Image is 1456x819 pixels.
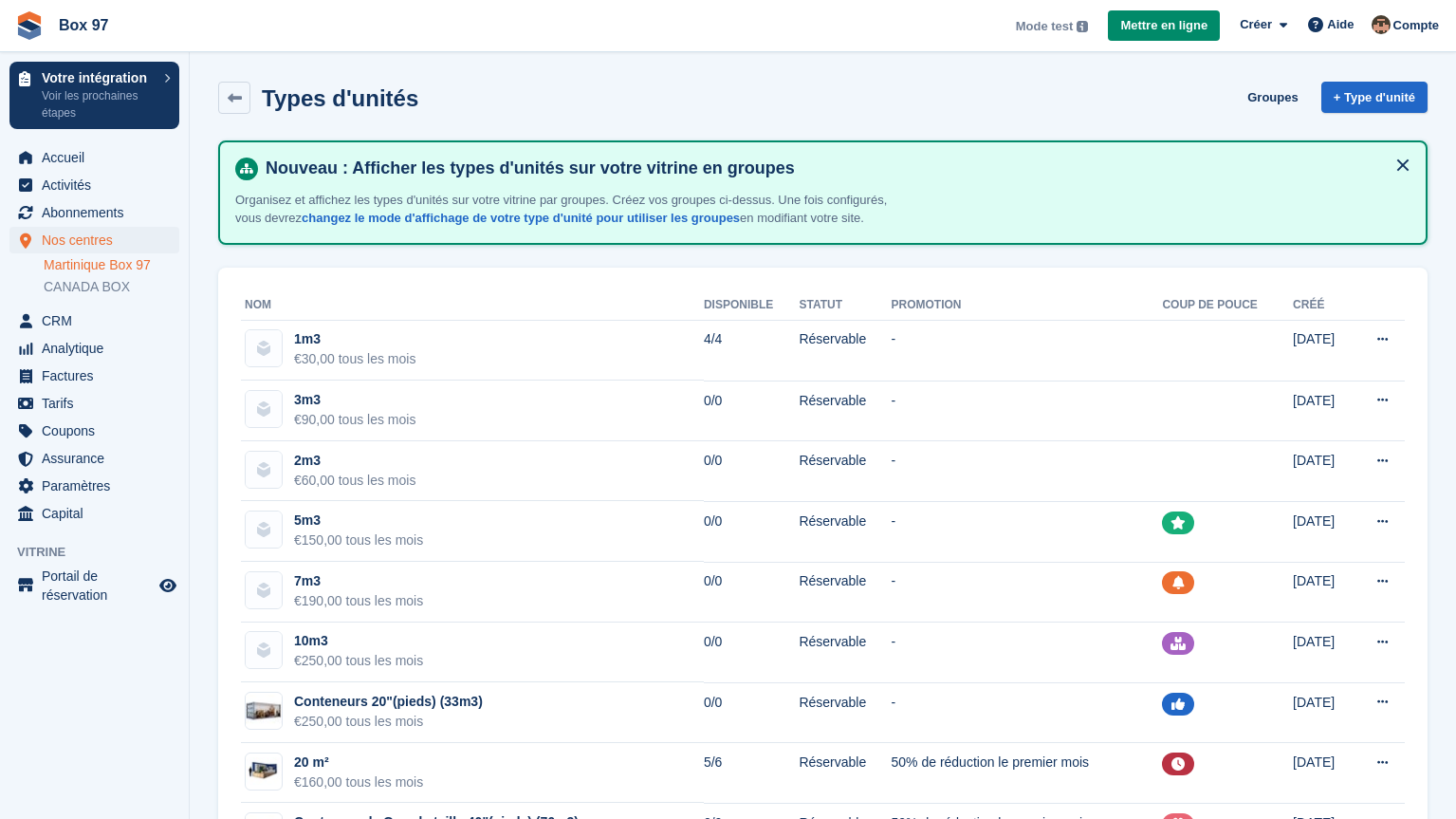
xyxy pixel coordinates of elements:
[294,753,423,772] div: 20 m²
[1293,441,1350,502] td: [DATE]
[799,743,891,804] td: Réservable
[9,307,179,334] a: menu
[9,335,179,362] a: menu
[892,320,1163,381] td: -
[1293,501,1350,562] td: [DATE]
[9,473,179,499] a: menu
[294,349,415,369] div: €30,00 tous les mois
[704,381,800,441] td: 0/0
[1372,15,1391,34] img: Kévin CHAUVET
[42,227,156,253] span: Nos centres
[9,418,179,444] a: menu
[1108,10,1220,42] a: Mettre en ligne
[258,158,1410,179] h4: Nouveau : Afficher les types d'unités sur votre vitrine en groupes
[51,9,116,41] a: Box 97
[294,651,423,671] div: €250,00 tous les mois
[246,572,282,608] img: blank-unit-type-icon-ffbac7b88ba66c5e286b0e438baccc4b9c83835d4c34f86887a83fc20ec27e7b.svg
[799,381,891,441] td: Réservable
[799,562,891,623] td: Réservable
[704,290,800,321] th: Disponible
[42,363,156,389] span: Factures
[294,692,483,712] div: Conteneurs 20"(pieds) (33m3)
[294,591,423,611] div: €190,00 tous les mois
[294,530,423,550] div: €150,00 tous les mois
[42,307,156,334] span: CRM
[157,574,179,597] a: Boutique d'aperçu
[1321,82,1428,113] a: + Type d'unité
[42,390,156,417] span: Tarifs
[892,501,1163,562] td: -
[42,473,156,499] span: Paramètres
[15,11,44,40] img: stora-icon-8386f47178a22dfd0bd8f6a31ec36ba5ce8667c1dd55bd0f319d3a0aa187defe.svg
[302,211,740,225] a: changez le mode d'affichage de votre type d'unité pour utiliser les groupes
[294,712,483,732] div: €250,00 tous les mois
[44,256,179,274] a: Martinique Box 97
[294,631,423,651] div: 10m3
[704,743,800,804] td: 5/6
[294,451,415,471] div: 2m3
[1293,743,1350,804] td: [DATE]
[799,682,891,743] td: Réservable
[9,172,179,198] a: menu
[42,445,156,472] span: Assurance
[235,191,899,228] p: Organisez et affichez les types d'unités sur votre vitrine par groupes. Créez vos groupes ci-dess...
[42,335,156,362] span: Analytique
[42,418,156,444] span: Coupons
[799,441,891,502] td: Réservable
[262,85,418,111] h2: Types d'unités
[246,512,282,548] img: blank-unit-type-icon-ffbac7b88ba66c5e286b0e438baccc4b9c83835d4c34f86887a83fc20ec27e7b.svg
[9,144,179,171] a: menu
[294,772,423,792] div: €160,00 tous les mois
[9,227,179,253] a: menu
[294,329,415,349] div: 1m3
[9,62,179,129] a: Votre intégration Voir les prochaines étapes
[294,571,423,591] div: 7m3
[799,623,891,683] td: Réservable
[704,623,800,683] td: 0/0
[1120,16,1207,35] span: Mettre en ligne
[704,682,800,743] td: 0/0
[1293,682,1350,743] td: [DATE]
[1077,21,1088,32] img: icon-info-grey-7440780725fd019a000dd9b08b2336e03edf1995a4989e88bcd33f0948082b44.svg
[1293,290,1350,321] th: Créé
[704,562,800,623] td: 0/0
[704,320,800,381] td: 4/4
[294,390,415,410] div: 3m3
[1393,16,1439,35] span: Compte
[9,500,179,527] a: menu
[44,278,179,296] a: CANADA BOX
[9,199,179,226] a: menu
[1293,562,1350,623] td: [DATE]
[42,567,156,605] span: Portail de réservation
[17,543,189,562] span: Vitrine
[892,623,1163,683] td: -
[246,391,282,427] img: blank-unit-type-icon-ffbac7b88ba66c5e286b0e438baccc4b9c83835d4c34f86887a83fc20ec27e7b.svg
[704,501,800,562] td: 0/0
[9,567,179,605] a: menu
[892,441,1163,502] td: -
[1293,623,1350,683] td: [DATE]
[799,320,891,381] td: Réservable
[294,410,415,430] div: €90,00 tous les mois
[246,757,282,785] img: 20.jpg
[42,87,155,121] p: Voir les prochaines étapes
[1240,82,1305,113] a: Groupes
[1016,17,1074,36] span: Mode test
[294,471,415,491] div: €60,00 tous les mois
[892,562,1163,623] td: -
[246,330,282,366] img: blank-unit-type-icon-ffbac7b88ba66c5e286b0e438baccc4b9c83835d4c34f86887a83fc20ec27e7b.svg
[246,452,282,488] img: blank-unit-type-icon-ffbac7b88ba66c5e286b0e438baccc4b9c83835d4c34f86887a83fc20ec27e7b.svg
[42,500,156,527] span: Capital
[9,390,179,417] a: menu
[892,743,1163,804] td: 50% de réduction le premier mois
[1327,15,1354,34] span: Aide
[42,144,156,171] span: Accueil
[241,290,704,321] th: Nom
[1293,381,1350,441] td: [DATE]
[294,511,423,530] div: 5m3
[1162,290,1293,321] th: Coup de pouce
[42,172,156,198] span: Activités
[892,290,1163,321] th: Promotion
[704,441,800,502] td: 0/0
[892,381,1163,441] td: -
